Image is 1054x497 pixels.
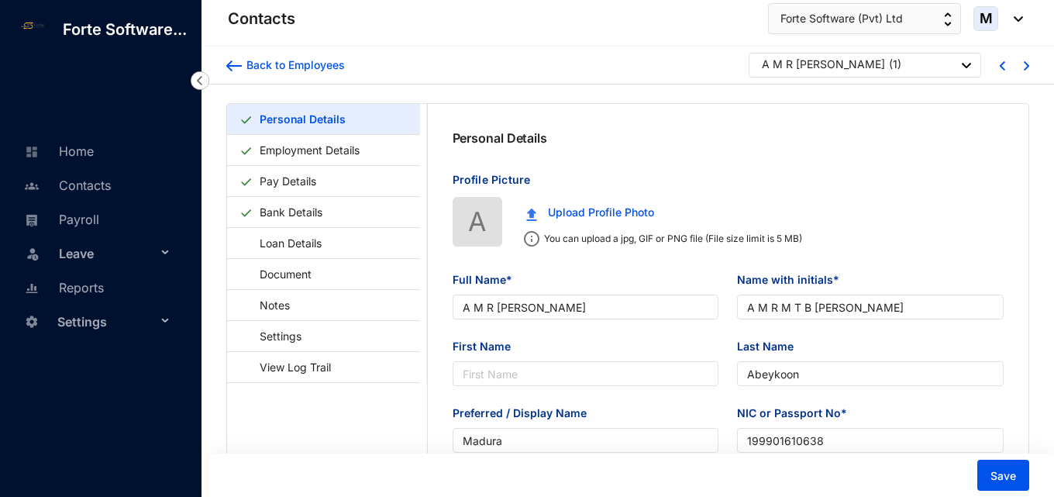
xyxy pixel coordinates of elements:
img: people-unselected.118708e94b43a90eceab.svg [25,179,39,193]
input: Name with initials* [737,295,1004,319]
a: Payroll [20,212,99,227]
p: Personal Details [453,129,547,147]
span: Leave [59,238,157,269]
label: Full Name* [453,271,523,288]
img: upload.c0f81fc875f389a06f631e1c6d8834da.svg [526,208,537,221]
div: Back to Employees [242,57,345,73]
span: Forte Software (Pvt) Ltd [780,10,903,27]
a: Pay Details [253,165,322,197]
input: First Name [453,361,719,386]
input: Last Name [737,361,1004,386]
span: A [468,201,486,242]
input: Preferred / Display Name [453,428,719,453]
button: Forte Software (Pvt) Ltd [768,3,961,34]
img: log [15,19,50,32]
img: settings-unselected.1febfda315e6e19643a1.svg [25,315,39,329]
a: Document [239,258,317,290]
div: A M R [PERSON_NAME] [762,57,885,72]
img: chevron-left-blue.0fda5800d0a05439ff8ddef8047136d5.svg [1000,61,1005,71]
span: Settings [57,306,157,337]
span: Upload Profile Photo [548,204,654,221]
button: Upload Profile Photo [515,197,666,228]
a: Reports [20,280,104,295]
label: First Name [453,338,522,355]
a: Personal Details [253,103,351,135]
img: info.ad751165ce926853d1d36026adaaebbf.svg [524,231,539,247]
p: Profile Picture [453,172,1004,197]
a: Contacts [20,178,111,193]
li: Reports [12,270,183,304]
p: You can upload a jpg, GIF or PNG file (File size limit is 5 MB) [539,231,802,247]
a: Notes [239,289,295,321]
img: dropdown-black.8e83cc76930a90b1a4fdb6d089b7bf3a.svg [962,63,971,68]
button: Save [977,460,1029,491]
li: Contacts [12,167,183,202]
p: Contacts [228,8,295,29]
p: ( 1 ) [889,57,901,76]
img: report-unselected.e6a6b4230fc7da01f883.svg [25,281,39,295]
a: Loan Details [239,227,327,259]
label: Last Name [737,338,804,355]
a: Home [20,143,94,159]
a: View Log Trail [239,351,336,383]
a: Employment Details [253,134,366,166]
img: payroll-unselected.b590312f920e76f0c668.svg [25,213,39,227]
li: Home [12,133,183,167]
span: M [980,12,993,26]
a: Back to Employees [226,57,345,73]
img: chevron-right-blue.16c49ba0fe93ddb13f341d83a2dbca89.svg [1024,61,1029,71]
label: Name with initials* [737,271,850,288]
img: arrow-backward-blue.96c47016eac47e06211658234db6edf5.svg [226,60,242,71]
input: Full Name* [453,295,719,319]
img: dropdown-black.8e83cc76930a90b1a4fdb6d089b7bf3a.svg [1006,16,1023,22]
img: nav-icon-left.19a07721e4dec06a274f6d07517f07b7.svg [191,71,209,90]
img: up-down-arrow.74152d26bf9780fbf563ca9c90304185.svg [944,12,952,26]
a: Settings [239,320,307,352]
label: NIC or Passport No* [737,405,858,422]
label: Preferred / Display Name [453,405,598,422]
a: Bank Details [253,196,329,228]
span: Save [990,468,1016,484]
input: NIC or Passport No* [737,428,1004,453]
img: leave-unselected.2934df6273408c3f84d9.svg [25,246,40,261]
img: home-unselected.a29eae3204392db15eaf.svg [25,145,39,159]
p: Forte Software... [50,19,199,40]
li: Payroll [12,202,183,236]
